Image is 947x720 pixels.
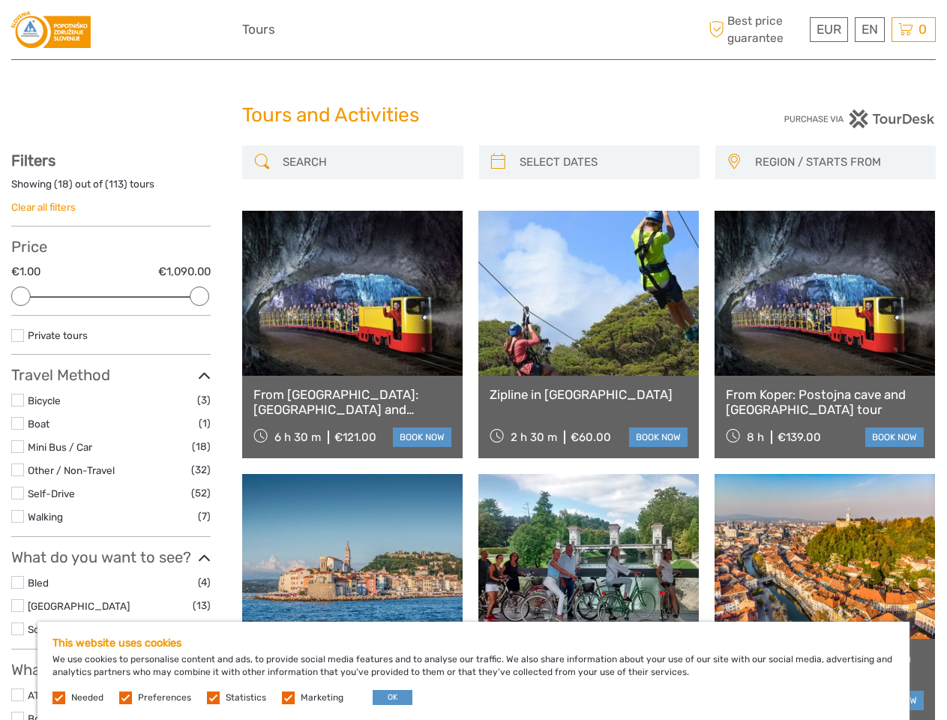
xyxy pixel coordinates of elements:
[226,691,266,704] label: Statistics
[28,464,115,476] a: Other / Non-Travel
[71,691,103,704] label: Needed
[192,438,211,455] span: (18)
[334,430,376,444] div: €121.00
[28,689,124,701] a: ATV/Quads/Buggies
[571,430,611,444] div: €60.00
[629,427,688,447] a: book now
[274,430,321,444] span: 6 h 30 m
[28,418,49,430] a: Boat
[277,149,455,175] input: SEARCH
[748,150,928,175] button: REGION / STARTS FROM
[11,366,211,384] h3: Travel Method
[199,415,211,432] span: (1)
[514,149,692,175] input: SELECT DATES
[28,623,76,635] a: Soca River
[301,691,343,704] label: Marketing
[28,441,92,453] a: Mini Bus / Car
[198,508,211,525] span: (7)
[109,177,124,191] label: 113
[855,17,885,42] div: EN
[158,264,211,280] label: €1,090.00
[11,177,211,200] div: Showing ( ) out of ( ) tours
[778,430,821,444] div: €139.00
[747,430,764,444] span: 8 h
[726,387,924,418] a: From Koper: Postojna cave and [GEOGRAPHIC_DATA] tour
[28,487,75,499] a: Self-Drive
[11,151,55,169] strong: Filters
[253,387,451,418] a: From [GEOGRAPHIC_DATA]: [GEOGRAPHIC_DATA] and [GEOGRAPHIC_DATA] ALL INCLUSIVE
[11,11,91,48] img: 3578-f4a422c8-1689-4c88-baa8-f61a8a59b7e6_logo_small.png
[916,22,929,37] span: 0
[242,103,705,127] h1: Tours and Activities
[58,177,69,191] label: 18
[817,22,841,37] span: EUR
[21,26,169,38] p: We're away right now. Please check back later!
[191,461,211,478] span: (32)
[138,691,191,704] label: Preferences
[11,548,211,566] h3: What do you want to see?
[511,430,557,444] span: 2 h 30 m
[52,637,895,649] h5: This website uses cookies
[28,600,130,612] a: [GEOGRAPHIC_DATA]
[28,394,61,406] a: Bicycle
[28,577,49,589] a: Bled
[11,238,211,256] h3: Price
[242,19,275,40] a: Tours
[705,13,806,46] span: Best price guarantee
[865,427,924,447] a: book now
[784,109,936,128] img: PurchaseViaTourDesk.png
[196,620,211,637] span: (8)
[37,622,910,720] div: We use cookies to personalise content and ads, to provide social media features and to analyse ou...
[11,661,211,679] h3: What do you want to do?
[393,427,451,447] a: book now
[373,690,412,705] button: OK
[172,23,190,41] button: Open LiveChat chat widget
[191,484,211,502] span: (52)
[198,574,211,591] span: (4)
[490,387,688,402] a: Zipline in [GEOGRAPHIC_DATA]
[193,597,211,614] span: (13)
[11,264,40,280] label: €1.00
[11,201,76,213] a: Clear all filters
[197,391,211,409] span: (3)
[28,511,63,523] a: Walking
[28,329,88,341] a: Private tours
